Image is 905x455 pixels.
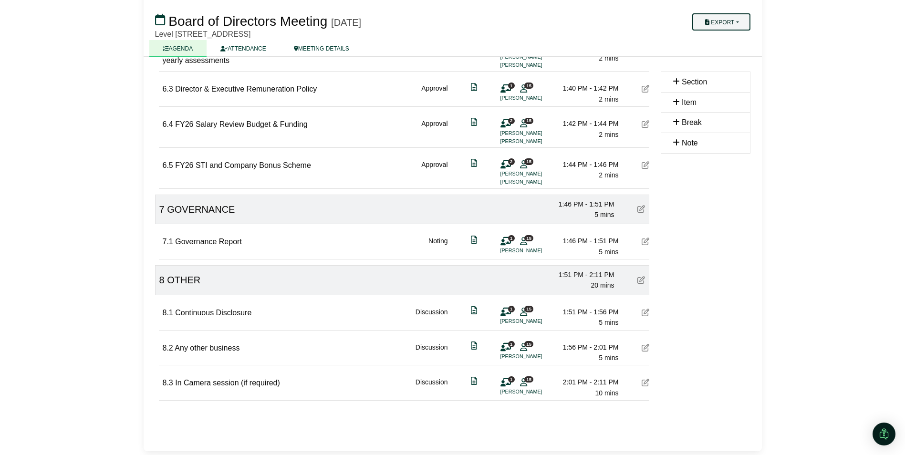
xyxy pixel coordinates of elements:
[175,379,280,387] span: In Camera session (if required)
[524,376,533,383] span: 15
[508,158,515,165] span: 2
[163,161,173,169] span: 6.5
[500,352,572,361] li: [PERSON_NAME]
[500,137,572,145] li: [PERSON_NAME]
[416,342,448,363] div: Discussion
[175,344,239,352] span: Any other business
[599,54,618,62] span: 2 mins
[552,118,619,129] div: 1:42 PM - 1:44 PM
[682,139,698,147] span: Note
[167,275,200,285] span: OTHER
[500,170,572,178] li: [PERSON_NAME]
[175,120,307,128] span: FY26 Salary Review Budget & Funding
[155,30,251,38] span: Level [STREET_ADDRESS]
[548,199,614,209] div: 1:46 PM - 1:51 PM
[168,14,327,29] span: Board of Directors Meeting
[594,211,614,218] span: 5 mins
[500,247,572,255] li: [PERSON_NAME]
[416,377,448,398] div: Discussion
[159,275,165,285] span: 8
[552,159,619,170] div: 1:44 PM - 1:46 PM
[508,341,515,347] span: 1
[159,204,165,215] span: 7
[175,238,242,246] span: Governance Report
[524,118,533,124] span: 15
[163,344,173,352] span: 8.2
[163,309,173,317] span: 8.1
[416,307,448,328] div: Discussion
[167,204,235,215] span: GOVERNANCE
[552,342,619,352] div: 1:56 PM - 2:01 PM
[149,40,207,57] a: AGENDA
[591,281,614,289] span: 20 mins
[552,236,619,246] div: 1:46 PM - 1:51 PM
[599,95,618,103] span: 2 mins
[500,317,572,325] li: [PERSON_NAME]
[175,309,251,317] span: Continuous Disclosure
[175,85,317,93] span: Director & Executive Remuneration Policy
[524,235,533,241] span: 15
[595,389,618,397] span: 10 mins
[500,61,572,69] li: [PERSON_NAME]
[500,178,572,186] li: [PERSON_NAME]
[163,85,173,93] span: 6.3
[421,159,447,186] div: Approval
[682,98,697,106] span: Item
[599,131,618,138] span: 2 mins
[508,83,515,89] span: 1
[500,388,572,396] li: [PERSON_NAME]
[175,161,311,169] span: FY26 STI and Company Bonus Scheme
[524,306,533,312] span: 15
[548,269,614,280] div: 1:51 PM - 2:11 PM
[508,118,515,124] span: 2
[500,94,572,102] li: [PERSON_NAME]
[207,40,280,57] a: ATTENDANCE
[163,379,173,387] span: 8.3
[508,235,515,241] span: 1
[873,423,895,445] div: Open Intercom Messenger
[331,17,361,28] div: [DATE]
[524,341,533,347] span: 15
[599,248,618,256] span: 5 mins
[428,236,447,257] div: Noting
[163,120,173,128] span: 6.4
[682,118,702,126] span: Break
[280,40,363,57] a: MEETING DETAILS
[421,118,447,145] div: Approval
[163,238,173,246] span: 7.1
[552,83,619,93] div: 1:40 PM - 1:42 PM
[421,83,447,104] div: Approval
[552,377,619,387] div: 2:01 PM - 2:11 PM
[692,13,750,31] button: Export
[599,354,618,362] span: 5 mins
[500,129,572,137] li: [PERSON_NAME]
[508,306,515,312] span: 1
[524,83,533,89] span: 15
[599,171,618,179] span: 2 mins
[508,376,515,383] span: 1
[524,158,533,165] span: 15
[552,307,619,317] div: 1:51 PM - 1:56 PM
[599,319,618,326] span: 5 mins
[500,53,572,61] li: [PERSON_NAME]
[682,78,707,86] span: Section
